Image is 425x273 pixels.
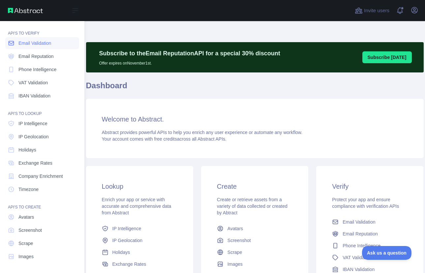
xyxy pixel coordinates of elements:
[102,136,227,142] span: Your account comes with across all Abstract APIs.
[102,130,303,135] span: Abstract provides powerful APIs to help you enrich any user experience or automate any workflow.
[18,160,52,166] span: Exchange Rates
[329,228,410,240] a: Email Reputation
[217,182,292,191] h3: Create
[329,216,410,228] a: Email Validation
[5,77,79,89] a: VAT Validation
[154,136,177,142] span: free credits
[5,64,79,75] a: Phone Intelligence
[18,66,56,73] span: Phone Intelligence
[112,225,141,232] span: IP Intelligence
[112,249,130,256] span: Holidays
[228,237,251,244] span: Screenshot
[5,251,79,262] a: Images
[5,183,79,195] a: Timezone
[343,231,378,237] span: Email Reputation
[18,79,48,86] span: VAT Validation
[214,258,295,270] a: Images
[214,234,295,246] a: Screenshot
[99,234,180,246] a: IP Geolocation
[112,237,143,244] span: IP Geolocation
[228,261,243,267] span: Images
[329,252,410,263] a: VAT Validation
[18,173,63,179] span: Company Enrichment
[343,242,380,249] span: Phone Intelligence
[5,170,79,182] a: Company Enrichment
[5,224,79,236] a: Screenshot
[5,23,79,36] div: API'S TO VERIFY
[332,197,399,209] span: Protect your app and ensure compliance with verification APIs
[18,53,54,60] span: Email Reputation
[5,118,79,129] a: IP Intelligence
[362,246,412,260] iframe: Toggle Customer Support
[214,246,295,258] a: Scrape
[332,182,408,191] h3: Verify
[99,258,180,270] a: Exchange Rates
[99,246,180,258] a: Holidays
[18,253,34,260] span: Images
[353,5,391,16] button: Invite users
[5,144,79,156] a: Holidays
[18,40,51,46] span: Email Validation
[102,197,171,215] span: Enrich your app or service with accurate and comprehensive data from Abstract
[217,197,288,215] span: Create or retrieve assets from a variety of data collected or created by Abtract
[228,225,243,232] span: Avatars
[86,80,424,96] h1: Dashboard
[102,182,177,191] h3: Lookup
[99,223,180,234] a: IP Intelligence
[214,223,295,234] a: Avatars
[18,240,33,247] span: Scrape
[102,115,408,124] h3: Welcome to Abstract.
[5,37,79,49] a: Email Validation
[18,133,49,140] span: IP Geolocation
[5,103,79,116] div: API'S TO LOOKUP
[99,49,280,58] p: Subscribe to the Email Reputation API for a special 30 % discount
[18,186,39,193] span: Timezone
[5,131,79,143] a: IP Geolocation
[112,261,146,267] span: Exchange Rates
[5,237,79,249] a: Scrape
[18,214,34,220] span: Avatars
[343,254,372,261] span: VAT Validation
[18,147,36,153] span: Holidays
[5,90,79,102] a: IBAN Validation
[343,266,375,273] span: IBAN Validation
[364,7,389,14] span: Invite users
[18,227,42,233] span: Screenshot
[8,8,43,13] img: Abstract API
[5,157,79,169] a: Exchange Rates
[18,120,47,127] span: IP Intelligence
[362,51,412,63] button: Subscribe [DATE]
[5,50,79,62] a: Email Reputation
[228,249,242,256] span: Scrape
[18,93,50,99] span: IBAN Validation
[343,219,375,225] span: Email Validation
[329,240,410,252] a: Phone Intelligence
[5,197,79,210] div: API'S TO CREATE
[5,211,79,223] a: Avatars
[99,58,280,66] p: Offer expires on November 1st.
